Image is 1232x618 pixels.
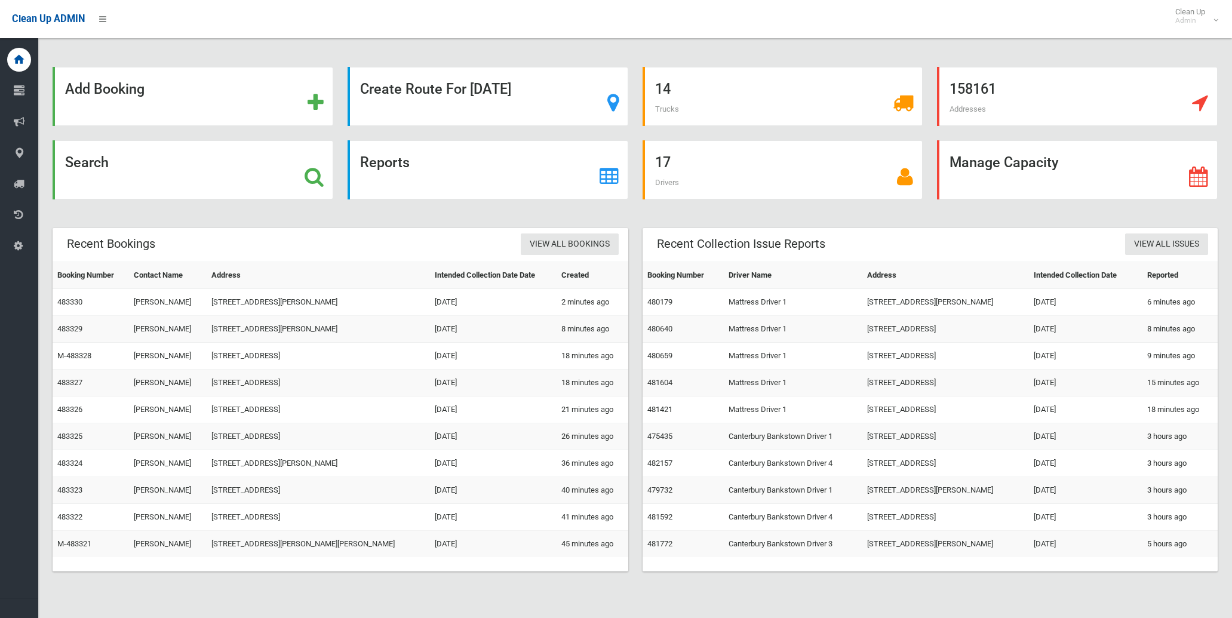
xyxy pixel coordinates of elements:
[1142,343,1218,370] td: 9 minutes ago
[129,504,207,531] td: [PERSON_NAME]
[724,504,863,531] td: Canterbury Bankstown Driver 4
[862,396,1028,423] td: [STREET_ADDRESS]
[129,370,207,396] td: [PERSON_NAME]
[862,262,1028,289] th: Address
[557,504,628,531] td: 41 minutes ago
[1029,477,1142,504] td: [DATE]
[430,343,557,370] td: [DATE]
[557,316,628,343] td: 8 minutes ago
[724,450,863,477] td: Canterbury Bankstown Driver 4
[557,262,628,289] th: Created
[129,450,207,477] td: [PERSON_NAME]
[724,316,863,343] td: Mattress Driver 1
[647,324,672,333] a: 480640
[348,140,628,199] a: Reports
[53,262,129,289] th: Booking Number
[724,370,863,396] td: Mattress Driver 1
[129,316,207,343] td: [PERSON_NAME]
[57,297,82,306] a: 483330
[557,370,628,396] td: 18 minutes ago
[1029,262,1142,289] th: Intended Collection Date
[129,262,207,289] th: Contact Name
[557,531,628,558] td: 45 minutes ago
[1175,16,1205,25] small: Admin
[643,67,923,126] a: 14 Trucks
[557,396,628,423] td: 21 minutes ago
[647,432,672,441] a: 475435
[1029,316,1142,343] td: [DATE]
[430,423,557,450] td: [DATE]
[57,351,91,360] a: M-483328
[655,81,671,97] strong: 14
[207,396,430,423] td: [STREET_ADDRESS]
[12,13,85,24] span: Clean Up ADMIN
[724,477,863,504] td: Canterbury Bankstown Driver 1
[430,370,557,396] td: [DATE]
[57,459,82,468] a: 483324
[207,504,430,531] td: [STREET_ADDRESS]
[1029,289,1142,316] td: [DATE]
[1142,289,1218,316] td: 6 minutes ago
[862,504,1028,531] td: [STREET_ADDRESS]
[647,512,672,521] a: 481592
[724,343,863,370] td: Mattress Driver 1
[57,539,91,548] a: M-483321
[207,450,430,477] td: [STREET_ADDRESS][PERSON_NAME]
[207,289,430,316] td: [STREET_ADDRESS][PERSON_NAME]
[430,477,557,504] td: [DATE]
[430,504,557,531] td: [DATE]
[207,316,430,343] td: [STREET_ADDRESS][PERSON_NAME]
[862,450,1028,477] td: [STREET_ADDRESS]
[862,531,1028,558] td: [STREET_ADDRESS][PERSON_NAME]
[655,154,671,171] strong: 17
[937,67,1218,126] a: 158161 Addresses
[557,343,628,370] td: 18 minutes ago
[724,531,863,558] td: Canterbury Bankstown Driver 3
[862,343,1028,370] td: [STREET_ADDRESS]
[862,477,1028,504] td: [STREET_ADDRESS][PERSON_NAME]
[937,140,1218,199] a: Manage Capacity
[57,378,82,387] a: 483327
[1029,396,1142,423] td: [DATE]
[647,405,672,414] a: 481421
[655,178,679,187] span: Drivers
[129,423,207,450] td: [PERSON_NAME]
[724,396,863,423] td: Mattress Driver 1
[647,459,672,468] a: 482157
[207,262,430,289] th: Address
[647,539,672,548] a: 481772
[1029,504,1142,531] td: [DATE]
[360,81,511,97] strong: Create Route For [DATE]
[1142,370,1218,396] td: 15 minutes ago
[430,316,557,343] td: [DATE]
[65,81,145,97] strong: Add Booking
[430,262,557,289] th: Intended Collection Date Date
[647,378,672,387] a: 481604
[1029,343,1142,370] td: [DATE]
[862,423,1028,450] td: [STREET_ADDRESS]
[643,232,840,256] header: Recent Collection Issue Reports
[430,450,557,477] td: [DATE]
[557,289,628,316] td: 2 minutes ago
[207,477,430,504] td: [STREET_ADDRESS]
[724,262,863,289] th: Driver Name
[1142,531,1218,558] td: 5 hours ago
[129,343,207,370] td: [PERSON_NAME]
[724,423,863,450] td: Canterbury Bankstown Driver 1
[360,154,410,171] strong: Reports
[557,477,628,504] td: 40 minutes ago
[1142,316,1218,343] td: 8 minutes ago
[57,512,82,521] a: 483322
[129,289,207,316] td: [PERSON_NAME]
[862,370,1028,396] td: [STREET_ADDRESS]
[57,405,82,414] a: 483326
[1169,7,1217,25] span: Clean Up
[1142,262,1218,289] th: Reported
[724,289,863,316] td: Mattress Driver 1
[53,232,170,256] header: Recent Bookings
[655,104,679,113] span: Trucks
[348,67,628,126] a: Create Route For [DATE]
[207,343,430,370] td: [STREET_ADDRESS]
[1142,423,1218,450] td: 3 hours ago
[430,531,557,558] td: [DATE]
